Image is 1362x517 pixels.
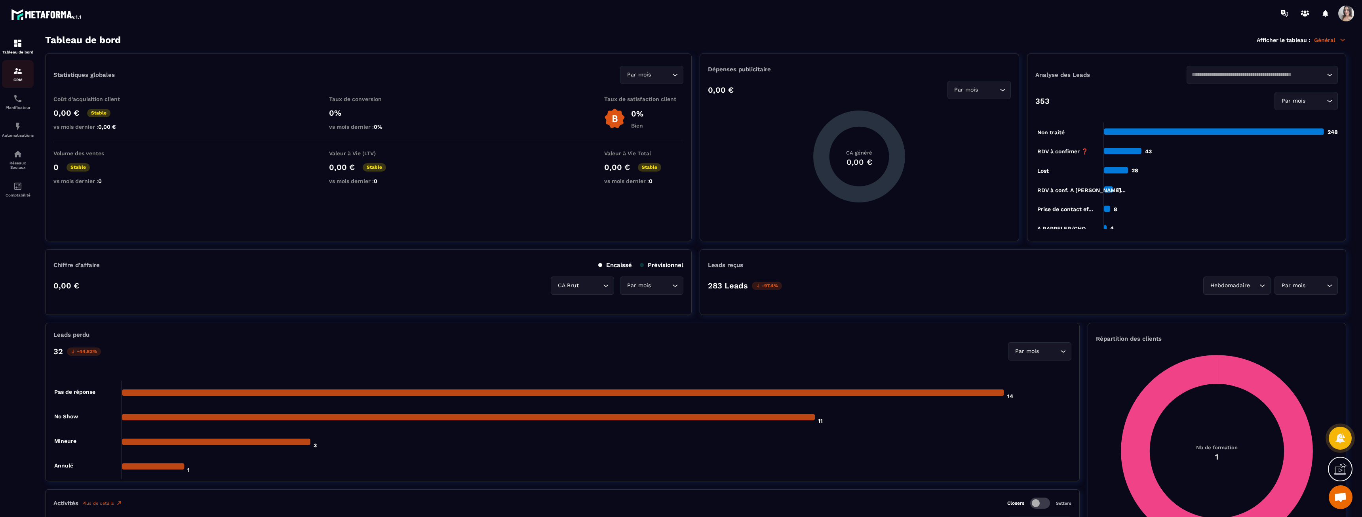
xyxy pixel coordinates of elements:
div: Search for option [1008,342,1071,361]
div: Search for option [1274,277,1338,295]
p: 0% [329,108,408,118]
p: Prévisionnel [640,261,683,269]
p: Automatisations [2,133,34,137]
p: Valeur à Vie Total [604,150,683,156]
a: schedulerschedulerPlanificateur [2,88,34,116]
p: 0,00 € [708,85,734,95]
span: Par mois [1013,347,1041,356]
input: Search for option [1252,281,1257,290]
h3: Tableau de bord [45,34,121,46]
p: vs mois dernier : [329,178,408,184]
tspan: Prise de contact ef... [1037,206,1093,212]
img: formation [13,38,23,48]
tspan: A RAPPELER/GHO... [1037,225,1090,232]
img: automations [13,122,23,131]
a: automationsautomationsAutomatisations [2,116,34,143]
p: vs mois dernier : [604,178,683,184]
span: CA Brut [556,281,580,290]
p: 283 Leads [708,281,748,290]
span: 0,00 € [98,124,116,130]
tspan: Annulé [54,462,73,469]
p: Planificateur [2,105,34,110]
p: Activités [53,500,78,507]
p: Stable [638,163,661,172]
a: formationformationTableau de bord [2,32,34,60]
div: Search for option [620,66,683,84]
p: Afficher le tableau : [1257,37,1310,43]
p: CRM [2,78,34,82]
p: Volume des ventes [53,150,133,156]
input: Search for option [1307,97,1325,105]
input: Search for option [580,281,601,290]
div: Search for option [1274,92,1338,110]
p: 0 [53,162,59,172]
a: accountantaccountantComptabilité [2,176,34,203]
p: Stable [67,163,90,172]
input: Search for option [1307,281,1325,290]
p: Leads perdu [53,331,89,338]
img: accountant [13,181,23,191]
span: Par mois [953,86,980,94]
tspan: Lost [1037,168,1049,174]
span: 0 [374,178,377,184]
p: vs mois dernier : [53,178,133,184]
span: 0% [374,124,382,130]
p: -97.4% [752,282,782,290]
img: formation [13,66,23,76]
p: Encaissé [598,261,632,269]
p: Valeur à Vie (LTV) [329,150,408,156]
tspan: Non traité [1037,129,1065,135]
p: Réseaux Sociaux [2,161,34,170]
tspan: RDV à confimer ❓ [1037,148,1088,155]
p: Taux de conversion [329,96,408,102]
img: logo [11,7,82,21]
p: Setters [1056,501,1071,506]
span: Hebdomadaire [1208,281,1252,290]
span: Par mois [625,281,652,290]
p: Bien [631,122,643,129]
p: Comptabilité [2,193,34,197]
tspan: RDV à conf. A [PERSON_NAME]... [1037,187,1126,193]
p: Coût d'acquisition client [53,96,133,102]
p: 0% [631,109,643,118]
input: Search for option [652,281,670,290]
p: 0,00 € [329,162,355,172]
p: Dépenses publicitaire [708,66,1010,73]
input: Search for option [980,86,998,94]
p: Tableau de bord [2,50,34,54]
span: Par mois [625,71,652,79]
p: vs mois dernier : [53,124,133,130]
div: Search for option [1203,277,1271,295]
span: 0 [98,178,102,184]
img: scheduler [13,94,23,103]
a: Plus de détails [82,500,122,506]
p: Stable [363,163,386,172]
p: 0,00 € [53,281,79,290]
p: Leads reçus [708,261,743,269]
div: Search for option [1187,66,1338,84]
img: b-badge-o.b3b20ee6.svg [604,108,625,129]
p: Chiffre d’affaire [53,261,100,269]
div: Ouvrir le chat [1329,485,1352,509]
img: narrow-up-right-o.6b7c60e2.svg [116,500,122,506]
p: Analyse des Leads [1035,71,1187,78]
p: Taux de satisfaction client [604,96,683,102]
tspan: Mineure [54,438,76,444]
div: Search for option [620,277,683,295]
p: 0,00 € [604,162,630,172]
p: vs mois dernier : [329,124,408,130]
span: 0 [649,178,652,184]
span: Par mois [1280,97,1307,105]
img: social-network [13,149,23,159]
div: Search for option [551,277,614,295]
input: Search for option [652,71,670,79]
p: Répartition des clients [1096,335,1338,342]
span: Par mois [1280,281,1307,290]
p: 353 [1035,96,1050,106]
input: Search for option [1041,347,1058,356]
p: 32 [53,347,63,356]
div: Search for option [947,81,1011,99]
tspan: Pas de réponse [54,389,95,395]
a: formationformationCRM [2,60,34,88]
a: social-networksocial-networkRéseaux Sociaux [2,143,34,176]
